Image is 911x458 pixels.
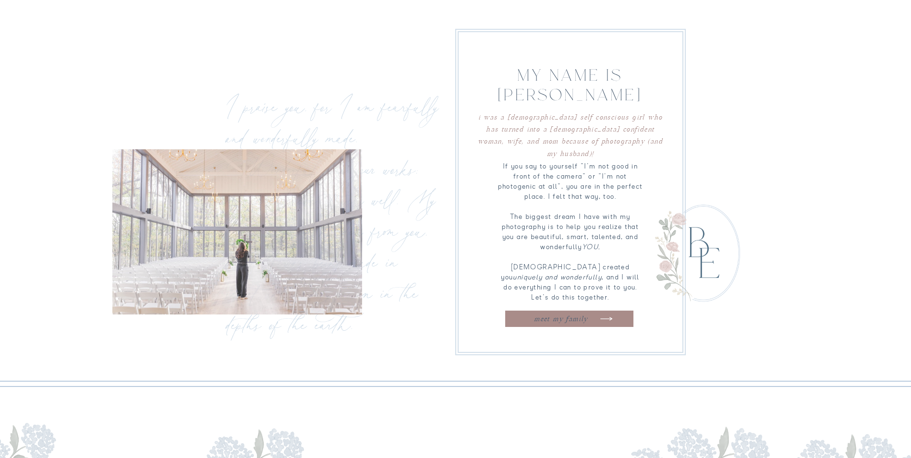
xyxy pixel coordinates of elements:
[476,111,665,149] h3: I was a [DEMOGRAPHIC_DATA] self conscious girl who has turned into a [DEMOGRAPHIC_DATA] confident...
[582,242,600,252] i: YOU.
[227,93,439,102] p: I praise you, for I am fearfully and wonderfully made. Wonderful are your works; my soul knows it...
[513,313,609,322] a: meet my family
[490,67,650,86] h2: My name is [PERSON_NAME]
[496,161,645,325] p: If you say to yourself "I'm not good in front of the camera" or "I'm not photogenic at all", you ...
[513,273,602,282] i: uniquely and wonderfully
